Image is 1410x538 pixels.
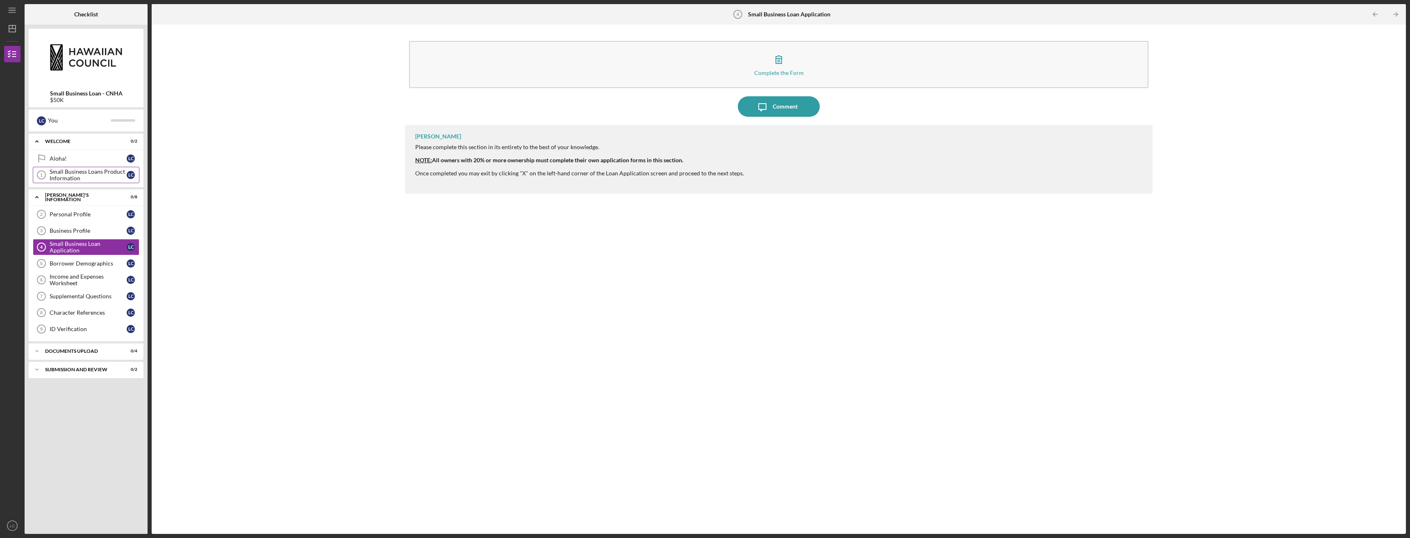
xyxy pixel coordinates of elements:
[415,170,744,183] div: Once completed you may exit by clicking "X" on the left-hand corner of the Loan Application scree...
[40,294,43,299] tspan: 7
[45,349,117,354] div: DOCUMENTS UPLOAD
[748,11,830,18] b: Small Business Loan Application
[45,367,117,372] div: SUBMISSION AND REVIEW
[33,206,139,222] a: 2Personal ProfileLC
[33,222,139,239] a: 3Business ProfileLC
[127,259,135,268] div: L C
[123,195,137,200] div: 0 / 8
[10,524,15,528] text: LC
[45,193,117,202] div: [PERSON_NAME]'S INFORMATION
[123,349,137,354] div: 0 / 4
[40,228,43,233] tspan: 3
[127,276,135,284] div: L C
[123,367,137,372] div: 0 / 2
[48,114,111,127] div: You
[50,273,127,286] div: Income and Expenses Worksheet
[409,41,1148,88] button: Complete the Form
[74,11,98,18] b: Checklist
[50,90,123,97] b: Small Business Loan - CNHA
[33,272,139,288] a: 6Income and Expenses WorksheetLC
[29,33,143,82] img: Product logo
[33,167,139,183] a: 1Small Business Loans Product InformationLC
[50,227,127,234] div: Business Profile
[415,144,744,150] div: Please complete this section in its entirety to the best of your knowledge.
[33,321,139,337] a: 9ID VerificationLC
[45,139,117,144] div: WELCOME
[33,239,139,255] a: 4Small Business Loan ApplicationLC
[40,212,43,217] tspan: 2
[736,12,739,17] tspan: 4
[127,325,135,333] div: L C
[50,260,127,267] div: Borrower Demographics
[127,309,135,317] div: L C
[773,96,798,117] div: Comment
[50,155,127,162] div: Aloha!
[738,96,820,117] button: Comment
[33,150,139,167] a: Aloha!LC
[50,309,127,316] div: Character References
[50,326,127,332] div: ID Verification
[40,277,43,282] tspan: 6
[37,116,46,125] div: L C
[127,292,135,300] div: L C
[4,518,20,534] button: LC
[415,157,432,163] span: NOTE:
[40,173,43,177] tspan: 1
[50,211,127,218] div: Personal Profile
[40,310,43,315] tspan: 8
[415,157,683,163] strong: All owners with 20% or more ownership must complete their own application forms in this section.
[33,304,139,321] a: 8Character ReferencesLC
[40,327,43,331] tspan: 9
[127,243,135,251] div: L C
[50,241,127,254] div: Small Business Loan Application
[33,255,139,272] a: 5Borrower DemographicsLC
[50,293,127,300] div: Supplemental Questions
[50,168,127,182] div: Small Business Loans Product Information
[127,171,135,179] div: L C
[127,154,135,163] div: L C
[50,97,123,103] div: $50K
[127,210,135,218] div: L C
[754,70,804,76] div: Complete the Form
[415,133,461,140] div: [PERSON_NAME]
[33,288,139,304] a: 7Supplemental QuestionsLC
[40,261,43,266] tspan: 5
[40,245,43,250] tspan: 4
[123,139,137,144] div: 0 / 2
[127,227,135,235] div: L C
